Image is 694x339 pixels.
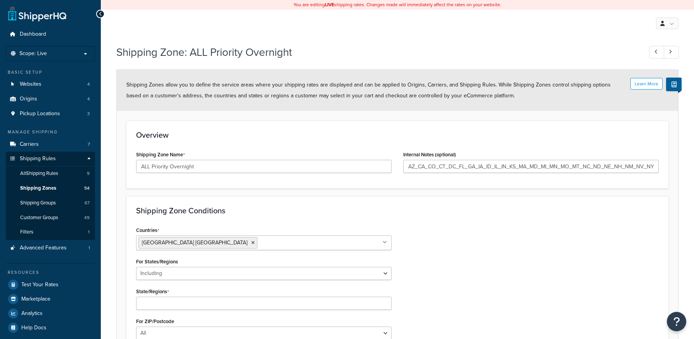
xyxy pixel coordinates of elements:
[6,181,95,195] li: Shipping Zones
[136,259,178,265] label: For States/Regions
[20,81,41,88] span: Websites
[136,289,169,295] label: State/Regions
[20,141,39,148] span: Carriers
[20,185,56,192] span: Shipping Zones
[21,282,59,288] span: Test Your Rates
[87,81,90,88] span: 4
[20,170,58,177] span: All Shipping Rules
[20,214,58,221] span: Customer Groups
[6,92,95,106] li: Origins
[20,200,56,206] span: Shipping Groups
[84,185,90,192] span: 54
[136,152,185,158] label: Shipping Zone Name
[88,229,90,235] span: 1
[142,239,247,247] span: [GEOGRAPHIC_DATA] [GEOGRAPHIC_DATA]
[6,306,95,320] a: Analytics
[84,214,90,221] span: 49
[6,69,95,76] div: Basic Setup
[126,81,611,100] span: Shipping Zones allow you to define the service areas where your shipping rates are displayed and ...
[6,321,95,335] a: Help Docs
[6,225,95,239] a: Filters1
[87,111,90,117] span: 3
[136,318,174,324] label: For ZIP/Postcode
[6,278,95,292] a: Test Your Rates
[6,211,95,225] a: Customer Groups49
[21,296,50,303] span: Marketplace
[6,107,95,121] a: Pickup Locations3
[325,1,334,8] b: LIVE
[6,77,95,92] li: Websites
[116,45,635,60] h1: Shipping Zone: ALL Priority Overnight
[6,241,95,255] a: Advanced Features1
[21,310,43,317] span: Analytics
[6,181,95,195] a: Shipping Zones54
[136,206,659,215] h3: Shipping Zone Conditions
[20,111,60,117] span: Pickup Locations
[88,141,90,148] span: 7
[6,107,95,121] li: Pickup Locations
[20,156,56,162] span: Shipping Rules
[136,131,659,139] h3: Overview
[649,46,665,59] a: Previous Record
[21,325,47,331] span: Help Docs
[85,200,90,206] span: 67
[6,137,95,152] li: Carriers
[6,241,95,255] li: Advanced Features
[6,196,95,210] a: Shipping Groups67
[6,77,95,92] a: Websites4
[6,137,95,152] a: Carriers7
[6,27,95,42] a: Dashboard
[6,292,95,306] a: Marketplace
[6,269,95,276] div: Resources
[6,129,95,135] div: Manage Shipping
[20,96,37,102] span: Origins
[667,312,686,331] button: Open Resource Center
[136,227,159,233] label: Countries
[6,152,95,166] a: Shipping Rules
[20,245,67,251] span: Advanced Features
[20,229,33,235] span: Filters
[87,96,90,102] span: 4
[6,92,95,106] a: Origins4
[20,31,46,38] span: Dashboard
[630,78,663,90] button: Learn More
[6,152,95,240] li: Shipping Rules
[403,152,456,157] label: Internal Notes (optional)
[664,46,679,59] a: Next Record
[6,211,95,225] li: Customer Groups
[6,225,95,239] li: Filters
[19,50,47,57] span: Scope: Live
[88,245,90,251] span: 1
[666,78,682,91] button: Show Help Docs
[6,196,95,210] li: Shipping Groups
[87,170,90,177] span: 9
[6,166,95,181] a: AllShipping Rules9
